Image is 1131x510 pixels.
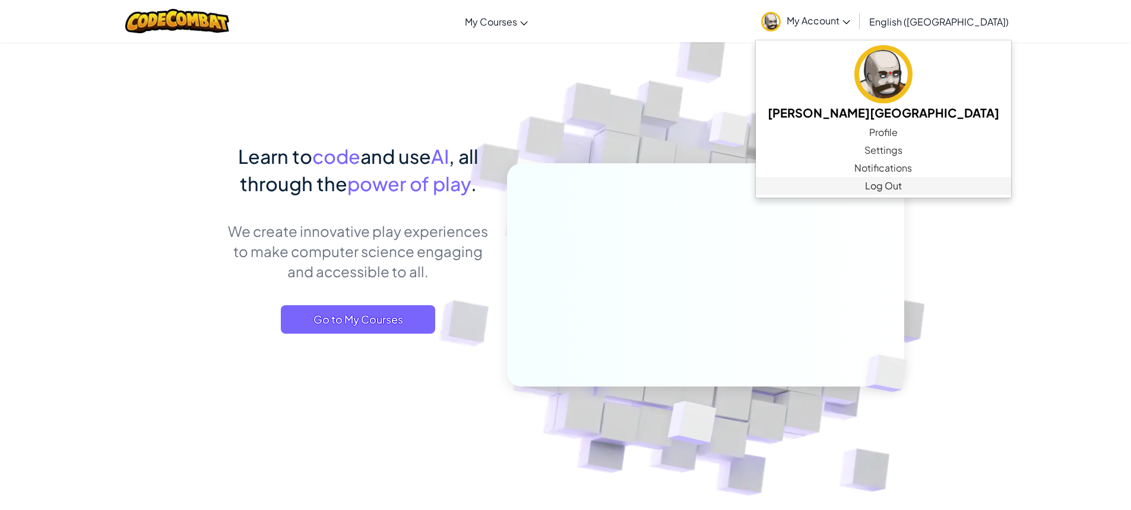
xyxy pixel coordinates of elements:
[756,159,1011,177] a: Notifications
[869,15,1009,28] span: English ([GEOGRAPHIC_DATA])
[761,12,781,31] img: avatar
[431,144,449,168] span: AI
[465,15,517,28] span: My Courses
[281,305,435,334] a: Go to My Courses
[756,141,1011,159] a: Settings
[756,177,1011,195] a: Log Out
[756,123,1011,141] a: Profile
[227,221,489,281] p: We create innovative play experiences to make computer science engaging and accessible to all.
[854,45,913,103] img: avatar
[863,5,1015,37] a: English ([GEOGRAPHIC_DATA])
[459,5,534,37] a: My Courses
[638,376,745,474] img: Overlap cubes
[755,2,856,40] a: My Account
[854,161,912,175] span: Notifications
[471,172,477,195] span: .
[686,88,772,177] img: Overlap cubes
[756,43,1011,123] a: [PERSON_NAME][GEOGRAPHIC_DATA]
[360,144,431,168] span: and use
[787,14,850,27] span: My Account
[845,330,934,417] img: Overlap cubes
[312,144,360,168] span: code
[125,9,229,33] img: CodeCombat logo
[238,144,312,168] span: Learn to
[768,103,999,122] h5: [PERSON_NAME][GEOGRAPHIC_DATA]
[347,172,471,195] span: power of play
